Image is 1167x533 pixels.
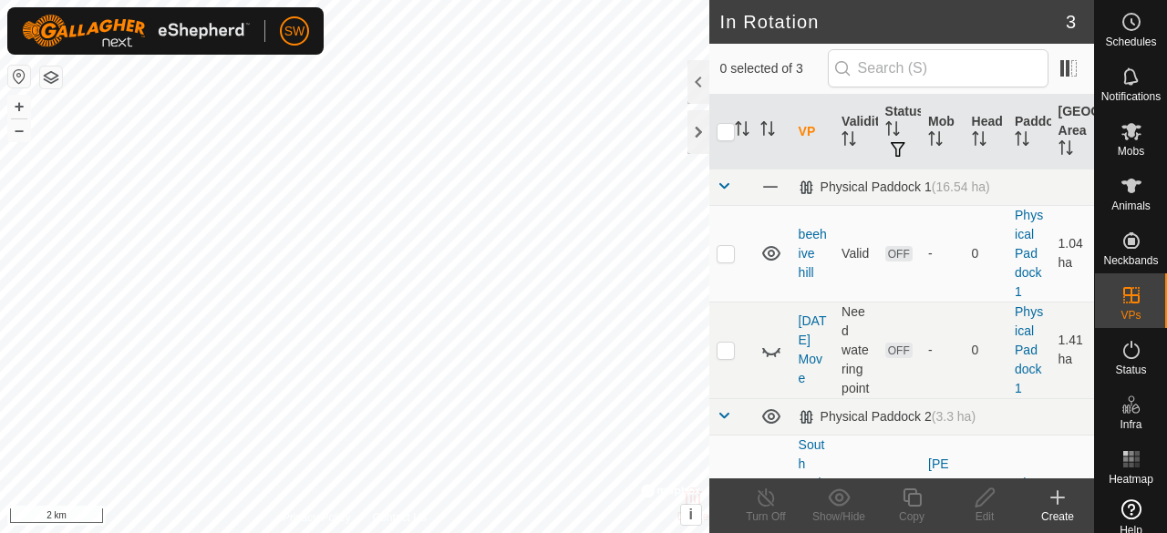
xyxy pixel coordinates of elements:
span: Notifications [1101,91,1161,102]
th: Paddock [1007,95,1050,169]
td: 1.41 ha [1051,302,1094,398]
p-sorticon: Activate to sort [1015,134,1029,149]
p-sorticon: Activate to sort [885,124,900,138]
span: Infra [1120,419,1141,430]
span: Heatmap [1109,474,1153,485]
div: Edit [948,508,1021,525]
h2: In Rotation [720,11,1066,33]
span: (16.54 ha) [932,179,990,194]
td: Valid [834,205,877,302]
a: Physical Paddock 1 [1015,208,1043,299]
span: OFF [885,246,913,261]
a: Physical Paddock 1 [1015,304,1043,395]
img: Gallagher Logo [22,15,250,47]
button: Map Layers [40,67,62,88]
div: Physical Paddock 1 [799,179,990,195]
th: Validity [834,95,877,169]
a: [DATE] Move [799,313,827,385]
span: 3 [1066,8,1076,36]
span: 0 selected of 3 [720,59,828,78]
td: 0 [965,205,1007,302]
span: Animals [1111,200,1151,211]
td: 0 [965,302,1007,398]
span: Neckbands [1103,255,1158,266]
td: 1.04 ha [1051,205,1094,302]
a: Contact Us [372,509,426,526]
th: VP [791,95,834,169]
a: beehive hill [799,227,827,280]
button: + [8,96,30,118]
p-sorticon: Activate to sort [842,134,856,149]
span: Mobs [1118,146,1144,157]
span: (3.3 ha) [932,409,976,424]
th: Status [878,95,921,169]
div: Create [1021,508,1094,525]
span: VPs [1121,310,1141,321]
div: Copy [875,508,948,525]
div: Show/Hide [802,508,875,525]
p-sorticon: Activate to sort [735,124,749,138]
td: Need watering point [834,302,877,398]
div: Physical Paddock 2 [799,409,976,425]
span: i [688,507,692,522]
a: Privacy Policy [283,509,351,526]
div: - [928,244,956,263]
span: Schedules [1105,36,1156,47]
input: Search (S) [828,49,1048,87]
p-sorticon: Activate to sort [972,134,986,149]
th: Head [965,95,1007,169]
div: Turn Off [729,508,802,525]
span: Status [1115,364,1146,375]
button: i [681,505,701,525]
button: Reset Map [8,66,30,87]
p-sorticon: Activate to sort [928,134,943,149]
p-sorticon: Activate to sort [760,124,775,138]
button: – [8,119,30,141]
th: Mob [921,95,964,169]
span: SW [284,22,305,41]
span: OFF [885,343,913,358]
div: - [928,341,956,360]
p-sorticon: Activate to sort [1059,143,1073,158]
th: [GEOGRAPHIC_DATA] Area [1051,95,1094,169]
